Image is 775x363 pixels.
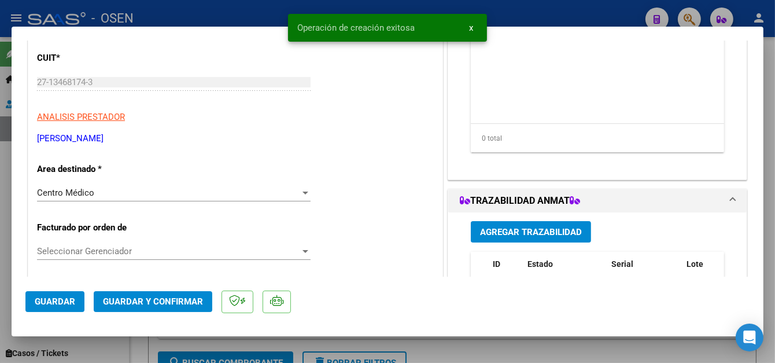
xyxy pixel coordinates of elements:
span: ID [493,259,500,269]
button: Agregar Trazabilidad [471,221,591,243]
datatable-header-cell: Lote [682,252,731,290]
span: Lote [687,259,703,269]
p: Area destinado * [37,163,156,176]
button: Guardar y Confirmar [94,291,212,312]
span: ANALISIS PRESTADOR [37,112,125,122]
span: Serial [611,259,633,269]
button: Guardar [25,291,84,312]
span: Centro Médico [37,188,94,198]
div: Open Intercom Messenger [736,324,763,351]
span: Seleccionar Gerenciador [37,246,300,256]
button: x [460,17,482,38]
datatable-header-cell: Estado [523,252,607,290]
datatable-header-cell: Serial [607,252,682,290]
datatable-header-cell: ID [488,252,523,290]
h1: TRAZABILIDAD ANMAT [460,194,580,208]
div: 0 total [471,124,724,153]
mat-expansion-panel-header: TRAZABILIDAD ANMAT [448,189,747,212]
p: CUIT [37,52,156,65]
span: Guardar [35,296,75,307]
span: Guardar y Confirmar [103,296,203,307]
span: x [469,23,473,33]
span: Operación de creación exitosa [297,22,415,34]
p: [PERSON_NAME] [37,132,434,145]
span: Agregar Trazabilidad [480,227,582,237]
span: Estado [527,259,553,269]
p: Facturado por orden de [37,221,156,234]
